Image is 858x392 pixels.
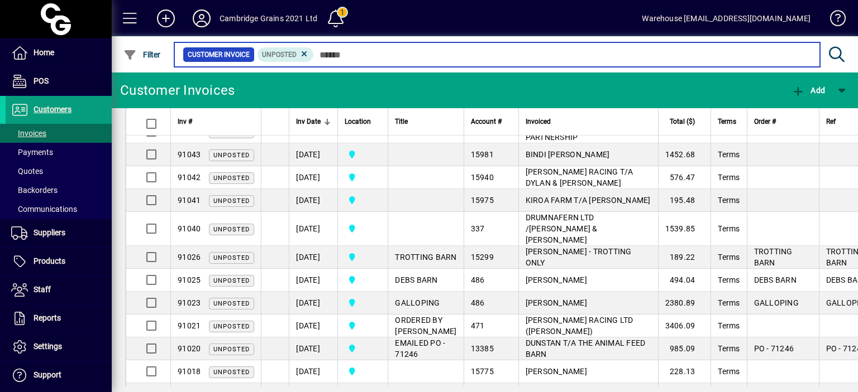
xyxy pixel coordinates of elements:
span: 471 [471,321,485,330]
span: Terms [718,196,740,205]
span: Backorders [11,186,58,195]
td: [DATE] [289,166,337,189]
span: Terms [718,275,740,284]
span: 486 [471,298,485,307]
span: Terms [718,367,740,376]
span: Account # [471,115,502,128]
span: 91060 [178,127,201,136]
span: 15775 [471,367,494,376]
span: KIROA FARM T/A [PERSON_NAME] [526,196,651,205]
a: Products [6,248,112,275]
span: [PERSON_NAME] [526,367,587,376]
div: Location [345,115,381,128]
span: Home [34,48,54,57]
span: [PERSON_NAME] - TROTTING ONLY [526,247,632,267]
span: Reports [34,313,61,322]
span: Cambridge Grains 2021 Ltd [345,222,381,235]
span: Cambridge Grains 2021 Ltd [345,194,381,206]
span: Terms [718,224,740,233]
span: 91023 [178,298,201,307]
div: Cambridge Grains 2021 Ltd [220,9,317,27]
span: Support [34,370,61,379]
span: Total ($) [670,115,695,128]
span: Title [395,115,408,128]
span: Cambridge Grains 2021 Ltd [345,148,381,161]
span: 13385 [471,344,494,353]
span: Terms [718,321,740,330]
span: Products [34,257,65,265]
td: 228.13 [658,360,711,383]
a: Suppliers [6,219,112,247]
a: Settings [6,333,112,361]
span: Terms [718,298,740,307]
span: Unposted [213,175,250,182]
span: Unposted [213,254,250,262]
span: Unposted [213,277,250,284]
div: Account # [471,115,512,128]
span: Terms [718,344,740,353]
button: Profile [184,8,220,28]
span: 15981 [471,150,494,159]
td: 494.04 [658,269,711,292]
mat-chip: Customer Invoice Status: Unposted [258,47,314,62]
a: Backorders [6,181,112,200]
span: Add [792,86,825,95]
a: Reports [6,304,112,332]
span: Suppliers [34,228,65,237]
td: [DATE] [289,314,337,337]
span: Cambridge Grains 2021 Ltd [345,297,381,309]
span: Cambridge Grains 2021 Ltd [345,251,381,263]
td: 2380.89 [658,292,711,314]
span: Order # [754,115,776,128]
td: [DATE] [289,212,337,246]
button: Add [789,80,828,100]
span: [PERSON_NAME] [526,275,587,284]
span: 91041 [178,196,201,205]
span: Settings [34,342,62,351]
span: [PERSON_NAME] [526,298,587,307]
span: Unposted [213,369,250,376]
div: Title [395,115,456,128]
td: [DATE] [289,337,337,360]
span: 91021 [178,321,201,330]
div: Total ($) [665,115,706,128]
a: Support [6,361,112,389]
span: 91040 [178,224,201,233]
span: ORDERED BY [PERSON_NAME] [395,316,456,336]
span: 15299 [471,253,494,262]
td: 3406.09 [658,314,711,337]
span: EMAILED PO - 71246 [395,338,445,359]
td: 195.48 [658,189,711,212]
span: Staff [34,285,51,294]
span: Customer Invoice [188,49,250,60]
a: Payments [6,143,112,162]
span: 15940 [471,173,494,182]
td: [DATE] [289,269,337,292]
span: Invoices [11,129,46,138]
span: Cambridge Grains 2021 Ltd [345,342,381,355]
span: TROTTING BARN [754,247,793,267]
span: Invoiced [526,115,551,128]
span: Terms [718,115,736,128]
td: [DATE] [289,246,337,269]
span: Unposted [262,51,297,59]
span: Unposted [213,197,250,205]
span: Ref [826,115,836,128]
span: [PERSON_NAME] RACING LTD ([PERSON_NAME]) [526,316,633,336]
span: Unposted [213,323,250,330]
span: Cambridge Grains 2021 Ltd [345,171,381,183]
span: Terms [718,173,740,182]
a: Staff [6,276,112,304]
span: Unposted [213,226,250,233]
span: 91042 [178,173,201,182]
td: [DATE] [289,143,337,166]
td: 1539.85 [658,212,711,246]
td: [DATE] [289,189,337,212]
span: Location [345,115,371,128]
td: 189.22 [658,246,711,269]
span: 337 [471,224,485,233]
div: Invoiced [526,115,651,128]
a: Knowledge Base [822,2,844,38]
span: Customers [34,105,71,114]
span: Cambridge Grains 2021 Ltd [345,365,381,378]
